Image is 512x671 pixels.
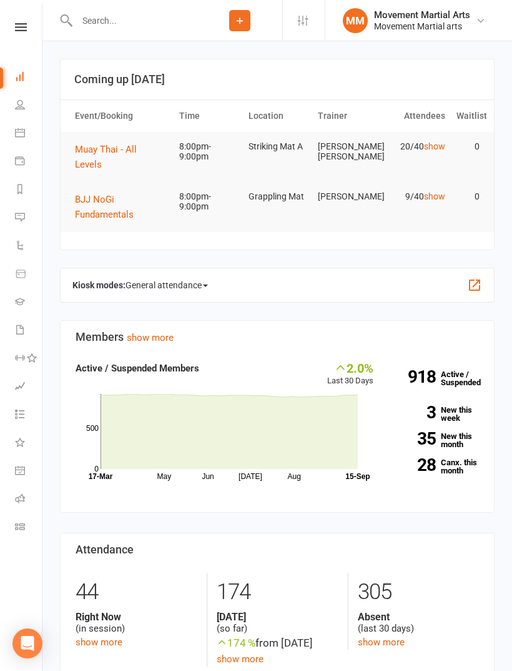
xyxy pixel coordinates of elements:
strong: 918 [392,368,436,385]
a: show more [217,653,263,665]
a: Calendar [15,120,43,148]
td: Grappling Mat [243,182,312,211]
div: 2.0% [327,361,373,375]
a: What's New [15,430,43,458]
td: 8:00pm-9:00pm [174,132,243,171]
td: [PERSON_NAME] [312,182,382,211]
div: Last 30 Days [327,361,373,388]
a: Payments [15,148,43,176]
a: 918Active / Suspended [386,361,488,396]
div: Movement Martial arts [374,21,470,32]
td: [PERSON_NAME] [PERSON_NAME] [312,132,382,171]
strong: Absent [358,611,479,623]
div: (last 30 days) [358,611,479,635]
h3: Members [76,331,479,343]
a: 3New this week [392,406,479,422]
td: 20/40 [382,132,451,161]
div: Open Intercom Messenger [12,628,42,658]
strong: [DATE] [217,611,338,623]
strong: 28 [392,457,436,473]
a: show more [127,332,174,343]
a: Assessments [15,373,43,401]
a: General attendance kiosk mode [15,458,43,486]
strong: 3 [392,404,436,421]
a: Roll call kiosk mode [15,486,43,514]
a: show [424,141,445,151]
span: BJJ NoGi Fundamentals [75,194,134,220]
td: 8:00pm-9:00pm [174,182,243,221]
a: 28Canx. this month [392,458,479,475]
span: Muay Thai - All Levels [75,144,137,170]
a: People [15,92,43,120]
a: show more [358,637,405,648]
strong: 35 [392,430,436,447]
th: Attendees [382,100,451,132]
div: Movement Martial Arts [374,9,470,21]
div: from [DATE] [217,635,338,652]
span: General attendance [126,275,208,295]
a: show more [76,637,122,648]
h3: Attendance [76,543,479,556]
th: Waitlist [451,100,486,132]
div: MM [343,8,368,33]
a: Product Sales [15,261,43,289]
td: 0 [451,182,486,211]
th: Location [243,100,312,132]
a: Class kiosk mode [15,514,43,542]
a: 35New this month [392,432,479,448]
a: show [424,191,445,201]
div: 44 [76,573,197,611]
strong: Kiosk modes: [72,280,126,290]
h3: Coming up [DATE] [74,73,480,86]
th: Event/Booking [69,100,174,132]
span: 174 % [217,637,255,649]
a: Dashboard [15,64,43,92]
div: 305 [358,573,479,611]
div: (in session) [76,611,197,635]
strong: Active / Suspended Members [76,363,199,374]
a: Reports [15,176,43,204]
th: Trainer [312,100,382,132]
strong: Right Now [76,611,197,623]
td: Striking Mat A [243,132,312,161]
button: Muay Thai - All Levels [75,142,168,172]
th: Time [174,100,243,132]
div: 174 [217,573,338,611]
div: (so far) [217,611,338,635]
td: 9/40 [382,182,451,211]
button: BJJ NoGi Fundamentals [75,192,168,222]
td: 0 [451,132,486,161]
input: Search... [73,12,197,29]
